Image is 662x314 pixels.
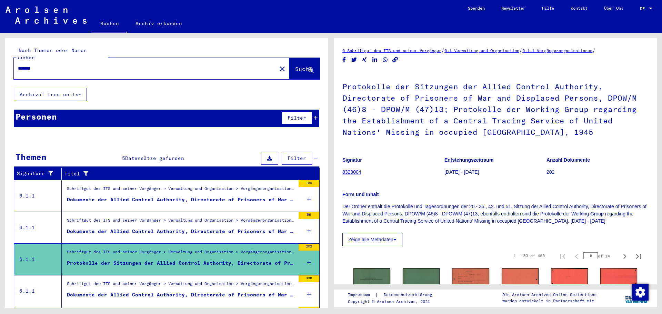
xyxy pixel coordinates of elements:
[444,157,493,163] b: Entstehungszeitraum
[16,47,87,61] mat-label: Nach Themen oder Namen suchen
[14,180,62,212] td: 6.1.1
[342,48,441,53] a: 6 Schriftgut des ITS und seiner Vorgänger
[342,203,648,225] p: Der Ordner enthält die Protokolle und Tagesordnungen der 20.- 35., 42. und 51. Sitzung der Allied...
[624,289,650,306] img: yv_logo.png
[392,55,399,64] button: Copy link
[378,291,440,298] a: Datenschutzerklärung
[288,155,306,161] span: Filter
[278,65,287,73] mat-icon: close
[295,65,312,72] span: Suche
[546,169,648,176] p: 202
[351,55,358,64] button: Share on Twitter
[282,111,312,124] button: Filter
[67,260,295,267] div: Protokolle der Sitzungen der Allied Control Authority, Directorate of Prisoners of War and Displa...
[64,170,306,178] div: Titel
[546,157,590,163] b: Anzahl Dokumente
[299,244,319,251] div: 202
[342,233,402,246] button: Zeige alle Metadaten
[342,169,361,175] a: 8323004
[288,115,306,121] span: Filter
[361,55,368,64] button: Share on Xing
[342,71,648,146] h1: Protokolle der Sitzungen der Allied Control Authority, Directorate of Prisoners of War and Displa...
[570,249,583,263] button: Previous page
[67,228,295,235] div: Dokumente der Allied Control Authority, Directorate of Prisoners of War and Displaced Persons, DP...
[67,217,295,227] div: Schriftgut des ITS und seiner Vorgänger > Verwaltung und Organisation > Vorgängerorganisationen
[64,168,313,179] div: Titel
[632,284,649,301] img: Zustimmung ändern
[299,307,319,314] div: 313
[14,88,87,101] button: Archival tree units
[640,6,648,11] span: DE
[14,212,62,243] td: 6.1.1
[348,298,440,305] p: Copyright © Arolsen Archives, 2021
[618,249,632,263] button: Next page
[632,249,645,263] button: Last page
[92,15,127,33] a: Suchen
[348,291,375,298] a: Impressum
[341,55,348,64] button: Share on Facebook
[282,152,312,165] button: Filter
[502,292,596,298] p: Die Arolsen Archives Online-Collections
[14,275,62,307] td: 6.1.1
[6,7,87,24] img: Arolsen_neg.svg
[122,155,125,161] span: 5
[67,291,295,298] div: Dokumente der Allied Control Authority, Directorate of Prisoners of War and Displaced Persons, DP...
[348,291,440,298] div: |
[275,62,289,75] button: Clear
[444,169,546,176] p: [DATE] - [DATE]
[67,196,295,203] div: Dokumente der Allied Control Authority, Directorate of Prisoners of War and Displaced Persons, DP...
[382,55,389,64] button: Share on WhatsApp
[551,268,588,286] img: 001.jpg
[502,268,539,305] img: 002.jpg
[14,243,62,275] td: 6.1.1
[592,47,595,53] span: /
[67,249,295,259] div: Schriftgut des ITS und seiner Vorgänger > Verwaltung und Organisation > Vorgängerorganisationen
[513,253,545,259] div: 1 – 30 of 406
[299,180,319,187] div: 100
[67,281,295,290] div: Schriftgut des ITS und seiner Vorgänger > Verwaltung und Organisation > Vorgängerorganisationen
[452,268,489,304] img: 001.jpg
[16,110,57,123] div: Personen
[444,48,519,53] a: 6.1 Verwaltung und Organisation
[441,47,444,53] span: /
[342,157,362,163] b: Signatur
[127,15,190,32] a: Archiv erkunden
[67,185,295,195] div: Schriftgut des ITS und seiner Vorgänger > Verwaltung und Organisation > Vorgängerorganisationen
[342,192,379,197] b: Form und Inhalt
[522,48,592,53] a: 6.1.1 Vorgängerorganisationen
[502,298,596,304] p: wurden entwickelt in Partnerschaft mit
[556,249,570,263] button: First page
[17,170,56,177] div: Signature
[299,212,319,219] div: 96
[600,268,637,285] img: 002.jpg
[289,58,320,79] button: Suche
[125,155,184,161] span: Datensätze gefunden
[583,253,618,259] div: of 14
[371,55,379,64] button: Share on LinkedIn
[17,168,63,179] div: Signature
[299,275,319,282] div: 338
[16,151,47,163] div: Themen
[519,47,522,53] span: /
